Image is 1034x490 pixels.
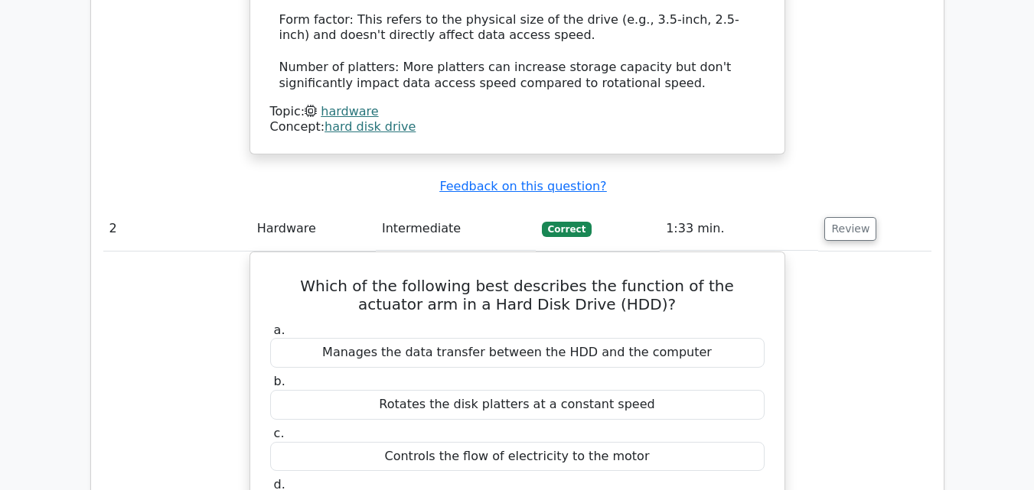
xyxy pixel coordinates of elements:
[274,426,285,440] span: c.
[251,207,376,251] td: Hardware
[103,207,251,251] td: 2
[270,442,765,472] div: Controls the flow of electricity to the motor
[274,374,285,388] span: b.
[269,277,766,313] h5: Which of the following best describes the function of the actuator arm in a Hard Disk Drive (HDD)?
[321,104,378,118] a: hardware
[660,207,818,251] td: 1:33 min.
[270,390,765,420] div: Rotates the disk platters at a constant speed
[542,222,592,237] span: Correct
[270,119,765,135] div: Concept:
[325,119,416,134] a: hard disk drive
[270,104,765,120] div: Topic:
[439,179,606,193] a: Feedback on this question?
[824,217,876,241] button: Review
[270,338,765,368] div: Manages the data transfer between the HDD and the computer
[376,207,536,251] td: Intermediate
[274,323,285,337] span: a.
